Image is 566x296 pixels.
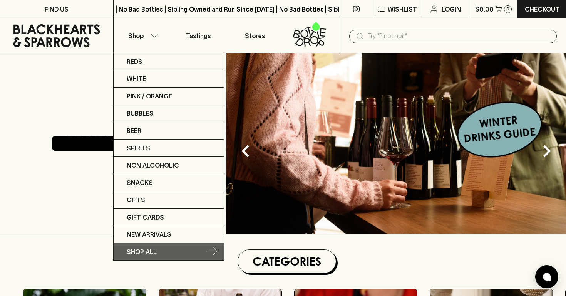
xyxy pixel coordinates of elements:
a: Bubbles [114,105,224,122]
a: White [114,70,224,88]
a: Snacks [114,174,224,191]
a: Non Alcoholic [114,157,224,174]
p: Beer [127,126,141,135]
p: Pink / Orange [127,91,172,101]
p: White [127,74,146,83]
p: Non Alcoholic [127,161,179,170]
p: Gifts [127,195,145,205]
p: Reds [127,57,142,66]
p: Gift Cards [127,213,164,222]
p: SHOP ALL [127,247,157,256]
a: Pink / Orange [114,88,224,105]
a: Reds [114,53,224,70]
a: Spirits [114,140,224,157]
a: Gift Cards [114,209,224,226]
a: Beer [114,122,224,140]
p: Spirits [127,143,150,153]
a: SHOP ALL [114,243,224,260]
p: Snacks [127,178,153,187]
p: New Arrivals [127,230,171,239]
a: New Arrivals [114,226,224,243]
p: Bubbles [127,109,154,118]
img: bubble-icon [543,273,551,281]
a: Gifts [114,191,224,209]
